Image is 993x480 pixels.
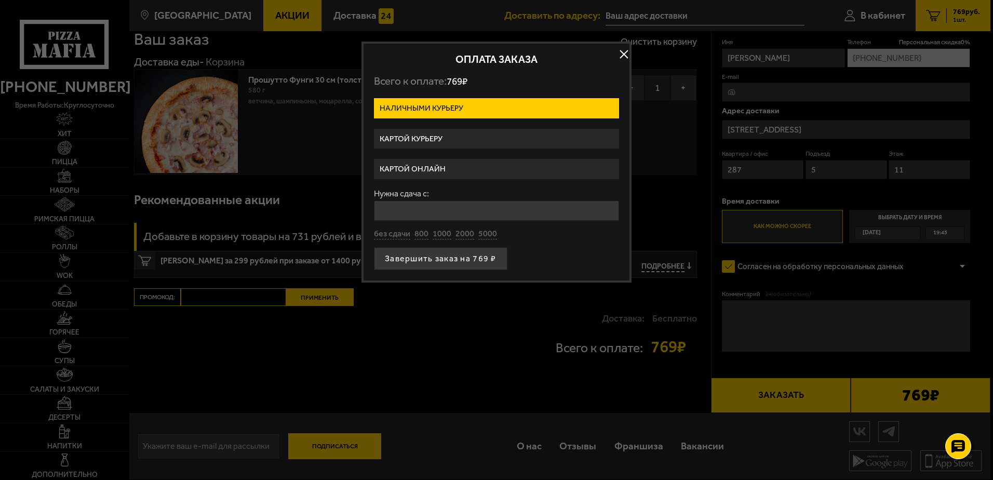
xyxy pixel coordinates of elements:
[433,229,451,240] button: 1000
[374,98,619,118] label: Наличными курьеру
[374,190,619,198] label: Нужна сдача с:
[374,75,619,88] p: Всего к оплате:
[374,229,410,240] button: без сдачи
[478,229,497,240] button: 5000
[414,229,428,240] button: 800
[455,229,474,240] button: 2000
[374,159,619,179] label: Картой онлайн
[374,247,507,270] button: Завершить заказ на 769 ₽
[374,54,619,64] h2: Оплата заказа
[374,129,619,149] label: Картой курьеру
[447,75,467,87] span: 769 ₽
